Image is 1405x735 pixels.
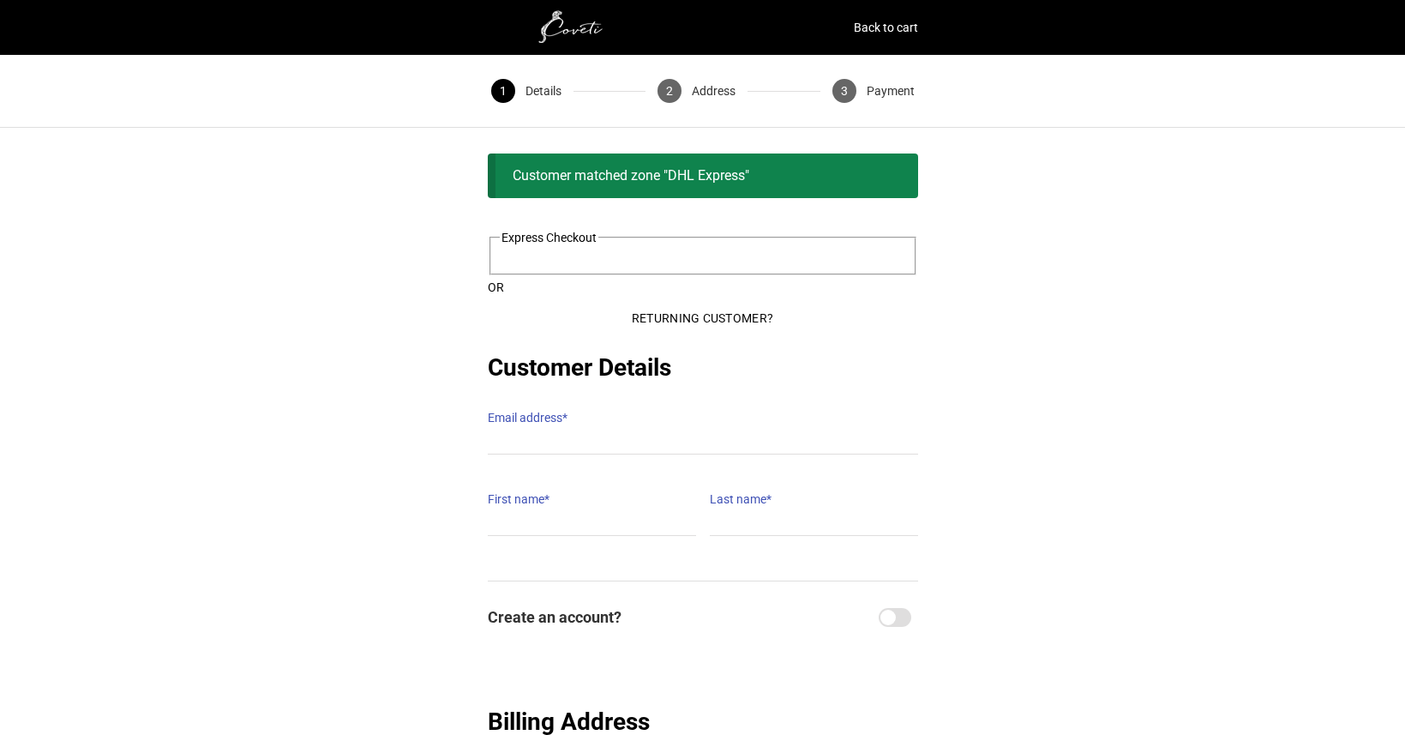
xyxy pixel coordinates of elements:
[491,79,515,103] span: 1
[832,79,856,103] span: 3
[488,351,918,385] h2: Customer Details
[488,10,659,45] img: white1.png
[500,226,598,250] legend: Express Checkout
[879,608,911,627] input: Create an account?
[645,55,748,127] button: 2 Address
[488,487,696,511] label: First name
[488,406,918,430] label: Email address
[488,154,918,198] div: Customer matched zone "DHL Express"
[488,602,875,633] span: Create an account?
[692,79,736,103] span: Address
[820,55,927,127] button: 3 Payment
[657,79,681,103] span: 2
[618,299,787,337] button: Returning Customer?
[710,487,918,511] label: Last name
[525,79,561,103] span: Details
[488,280,504,294] span: OR
[867,79,915,103] span: Payment
[854,15,918,39] a: Back to cart
[479,55,573,127] button: 1 Details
